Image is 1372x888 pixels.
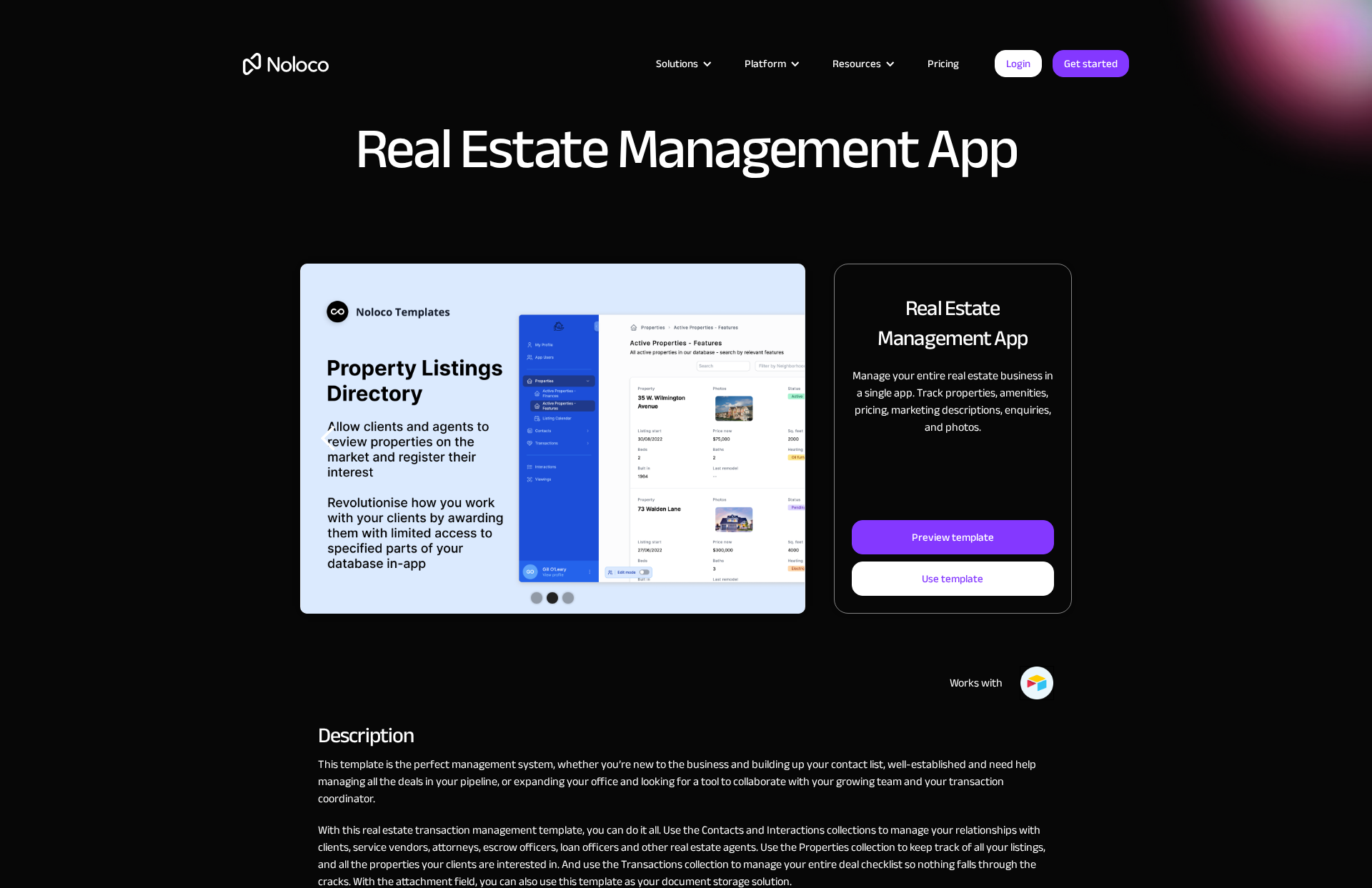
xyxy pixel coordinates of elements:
[995,50,1042,77] a: Login
[656,54,698,73] div: Solutions
[852,367,1054,436] p: Manage your entire real estate business in a single app. Track properties, amenities, pricing, ma...
[531,592,542,604] div: Show slide 1 of 3
[727,54,815,73] div: Platform
[300,264,805,614] div: 2 of 3
[745,54,786,73] div: Platform
[832,54,881,73] div: Resources
[562,592,574,604] div: Show slide 3 of 3
[1053,50,1129,77] a: Get started
[318,756,1054,807] p: This template is the perfect management system, whether you’re new to the business and building u...
[910,54,977,73] a: Pricing
[815,54,910,73] div: Resources
[318,729,1054,742] h2: Description
[852,520,1054,554] a: Preview template
[912,528,994,547] div: Preview template
[300,264,357,614] div: previous slide
[300,264,805,614] div: carousel
[852,562,1054,596] a: Use template
[748,264,805,614] div: next slide
[638,54,727,73] div: Solutions
[922,569,983,588] div: Use template
[355,121,1018,178] h1: Real Estate Management App
[243,53,329,75] a: home
[852,293,1054,353] h2: Real Estate Management App
[950,674,1003,692] div: Works with
[547,592,558,604] div: Show slide 2 of 3
[1020,666,1054,700] img: Airtable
